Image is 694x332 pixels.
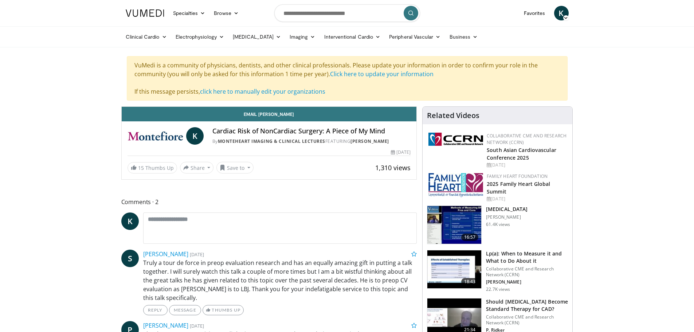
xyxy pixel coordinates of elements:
h3: Should [MEDICAL_DATA] Become Standard Therapy for CAD? [486,298,568,313]
a: Interventional Cardio [320,30,385,44]
a: Email [PERSON_NAME] [122,107,417,121]
a: Browse [209,6,243,20]
small: [DATE] [190,251,204,258]
a: Collaborative CME and Research Network (CCRN) [487,133,566,145]
a: Imaging [285,30,320,44]
span: 16:57 [461,234,479,241]
a: K [186,127,204,145]
img: 7a20132b-96bf-405a-bedd-783937203c38.150x105_q85_crop-smart_upscale.jpg [427,250,481,288]
div: VuMedi is a community of physicians, dentists, and other clinical professionals. Please update yo... [127,56,568,101]
img: a04ee3ba-8487-4636-b0fb-5e8d268f3737.png.150x105_q85_autocrop_double_scale_upscale_version-0.2.png [428,133,483,146]
a: MonteHeart Imaging & Clinical Lectures [218,138,325,144]
a: Family Heart Foundation [487,173,548,179]
a: [MEDICAL_DATA] [228,30,285,44]
div: [DATE] [487,196,566,202]
p: [PERSON_NAME] [486,279,568,285]
span: 15 [138,164,144,171]
p: 22.7K views [486,286,510,292]
div: By FEATURING [212,138,411,145]
img: MonteHeart Imaging & Clinical Lectures [128,127,183,145]
a: 2025 Family Heart Global Summit [487,180,550,195]
h3: [MEDICAL_DATA] [486,206,528,213]
p: Collaborative CME and Research Network (CCRN) [486,266,568,278]
a: Click here to update your information [330,70,434,78]
a: click here to manually edit your organizations [200,87,325,95]
h4: Related Videos [427,111,479,120]
a: Electrophysiology [171,30,228,44]
p: 61.4K views [486,222,510,227]
a: Specialties [169,6,210,20]
button: Save to [216,162,254,173]
img: a92b9a22-396b-4790-a2bb-5028b5f4e720.150x105_q85_crop-smart_upscale.jpg [427,206,481,244]
a: Business [445,30,482,44]
p: Truly a tour de force in preop evaluation research and has an equally amazing gift in putting a t... [143,258,417,302]
span: Comments 2 [121,197,417,207]
img: 96363db5-6b1b-407f-974b-715268b29f70.jpeg.150x105_q85_autocrop_double_scale_upscale_version-0.2.jpg [428,173,483,197]
h3: Lp(a): When to Measure it and What to Do About it [486,250,568,265]
small: [DATE] [190,323,204,329]
p: [PERSON_NAME] [486,214,528,220]
input: Search topics, interventions [274,4,420,22]
a: K [554,6,569,20]
div: [DATE] [391,149,411,156]
p: Collaborative CME and Research Network (CCRN) [486,314,568,326]
a: Clinical Cardio [121,30,171,44]
a: Favorites [519,6,550,20]
a: South Asian Cardiovascular Conference 2025 [487,147,556,161]
a: Peripheral Vascular [385,30,445,44]
button: Share [180,162,214,173]
a: [PERSON_NAME] [143,321,188,329]
a: S [121,250,139,267]
a: Message [169,305,201,315]
a: 18:43 Lp(a): When to Measure it and What to Do About it Collaborative CME and Research Network (C... [427,250,568,292]
span: 18:43 [461,278,479,285]
a: 15 Thumbs Up [128,162,177,173]
div: [DATE] [487,162,566,168]
span: 1,310 views [375,163,411,172]
h4: Cardiac Risk of NonCardiac Surgery: A Piece of My Mind [212,127,411,135]
img: VuMedi Logo [126,9,164,17]
a: [PERSON_NAME] [350,138,389,144]
a: [PERSON_NAME] [143,250,188,258]
a: 16:57 [MEDICAL_DATA] [PERSON_NAME] 61.4K views [427,206,568,244]
a: K [121,212,139,230]
a: Reply [143,305,168,315]
a: Thumbs Up [203,305,244,315]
